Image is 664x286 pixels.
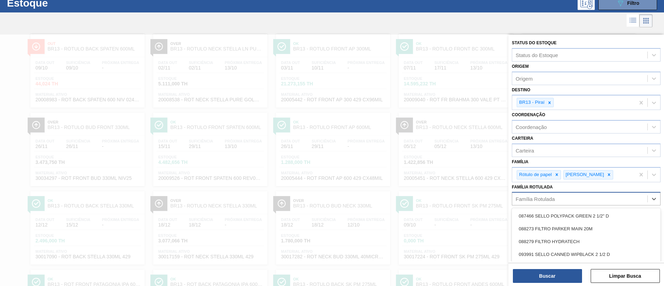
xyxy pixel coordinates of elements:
div: Família Rotulada [516,196,555,202]
div: Status do Estoque [516,52,558,58]
label: Família Rotulada [512,185,553,190]
div: Rótulo de papel [517,170,553,179]
a: ÍconeOkBR13 - RÓTULO FRONT SPATEN 330MLData out19/11Suficiência21/11Próxima Entrega09/11Estoque2.... [516,29,639,108]
a: ÍconeOkBR13 - RÓTULO FRONT BC 300MLData out07/11Suficiência17/11Próxima Entrega13/10Estoque14.595... [394,29,516,108]
div: Visão em Lista [627,14,639,27]
a: ÍconeOutBR13 - RÓTULO BACK SPATEN 600MLData out09/10Suficiência09/10Próxima Entrega-Estoque44,024... [25,29,148,108]
span: Filtro [627,0,639,6]
label: Carteira [512,136,533,141]
div: Origem [516,75,533,81]
div: 30 X1 [512,261,661,274]
div: 087466 SELLO POLYPACK GREEN 2 1/2" D [512,210,661,222]
a: ÍconeOverBR13 - RÓTULO NECK STELLA LN PURE GOLD 330MLData out02/11Suficiência02/11Próxima Entrega... [148,29,271,108]
div: Carteira [516,147,534,153]
div: Visão em Cards [639,14,653,27]
div: 088279 FILTRO HYDRATECH [512,235,661,248]
label: Família [512,159,528,164]
label: Material ativo [512,208,546,213]
div: BR13 - Piraí [517,98,546,107]
div: 088273 FILTRO PARKER MAIN 20M [512,222,661,235]
div: [PERSON_NAME] [564,170,605,179]
a: ÍconeOkBR13 - RÓTULO FRONT AP 300MLData out03/11Suficiência10/11Próxima Entrega-Estoque21.273,155... [271,29,394,108]
label: Destino [512,87,530,92]
div: Coordenação [516,124,547,130]
div: 093991 SELLO CANNED WIPBLACK 2 1/2 D [512,248,661,261]
label: Status do Estoque [512,40,556,45]
label: Origem [512,64,529,69]
label: Coordenação [512,112,545,117]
